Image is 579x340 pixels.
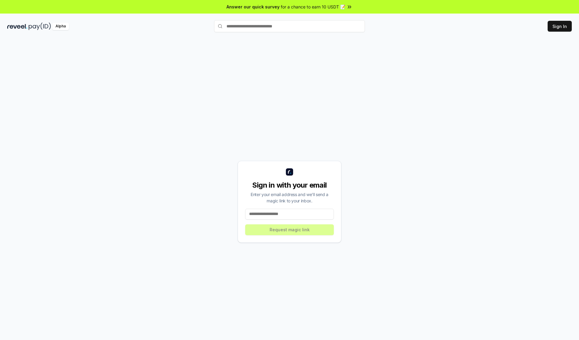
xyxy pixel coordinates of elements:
img: logo_small [286,168,293,176]
button: Sign In [548,21,572,32]
img: pay_id [29,23,51,30]
div: Alpha [52,23,69,30]
span: for a chance to earn 10 USDT 📝 [281,4,345,10]
div: Enter your email address and we’ll send a magic link to your inbox. [245,191,334,204]
span: Answer our quick survey [226,4,280,10]
img: reveel_dark [7,23,27,30]
div: Sign in with your email [245,180,334,190]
